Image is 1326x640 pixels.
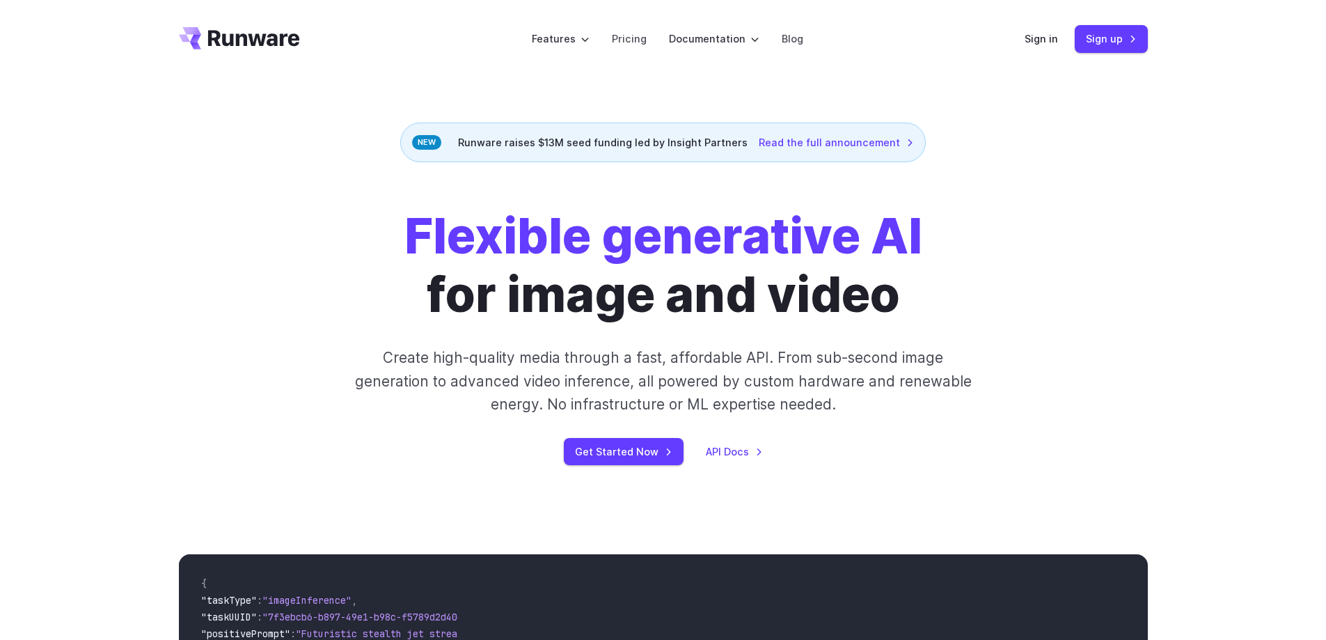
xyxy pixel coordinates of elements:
[201,611,257,623] span: "taskUUID"
[400,123,926,162] div: Runware raises $13M seed funding led by Insight Partners
[706,444,763,460] a: API Docs
[179,27,300,49] a: Go to /
[759,134,914,150] a: Read the full announcement
[201,577,207,590] span: {
[201,594,257,607] span: "taskType"
[564,438,684,465] a: Get Started Now
[201,627,290,640] span: "positivePrompt"
[257,611,262,623] span: :
[262,594,352,607] span: "imageInference"
[782,31,803,47] a: Blog
[257,594,262,607] span: :
[353,346,973,416] p: Create high-quality media through a fast, affordable API. From sub-second image generation to adv...
[404,207,922,324] h1: for image and video
[404,206,922,265] strong: Flexible generative AI
[290,627,296,640] span: :
[532,31,590,47] label: Features
[669,31,759,47] label: Documentation
[262,611,474,623] span: "7f3ebcb6-b897-49e1-b98c-f5789d2d40d7"
[352,594,357,607] span: ,
[1025,31,1058,47] a: Sign in
[296,627,803,640] span: "Futuristic stealth jet streaking through a neon-lit cityscape with glowing purple exhaust"
[1075,25,1148,52] a: Sign up
[612,31,647,47] a: Pricing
